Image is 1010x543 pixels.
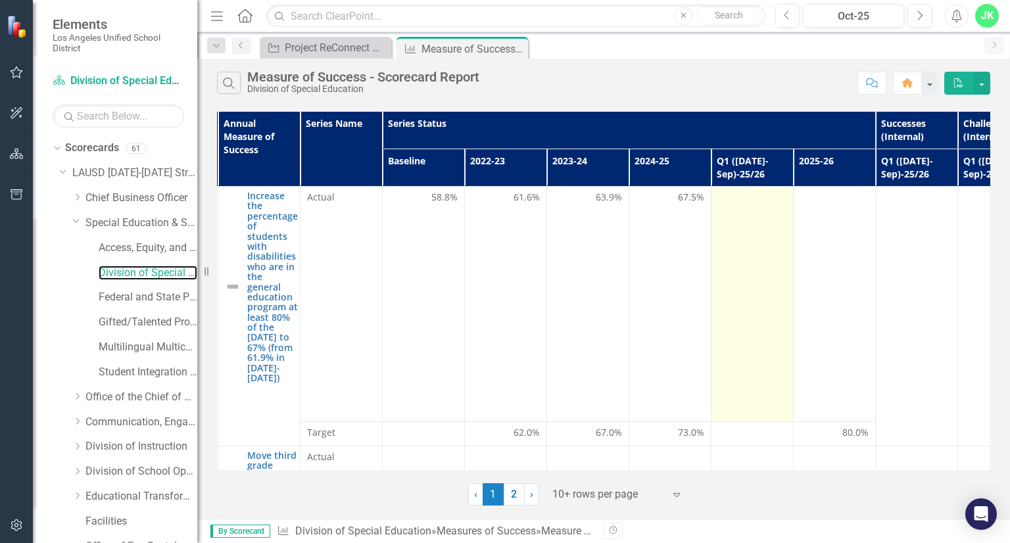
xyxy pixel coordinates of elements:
img: Not Defined [225,279,241,295]
span: 61.6% [514,191,540,204]
td: Double-Click to Edit [547,446,629,511]
a: 2 [504,483,525,506]
div: Measure of Success - Scorecard Report [541,525,723,537]
td: Double-Click to Edit Right Click for Context Menu [218,187,301,446]
td: Double-Click to Edit [301,446,383,511]
small: Los Angeles Unified School District [53,32,184,54]
a: Access, Equity, and Acceleration [99,241,197,256]
span: 1 [483,483,504,506]
button: Oct-25 [803,4,904,28]
span: 73.0% [678,426,704,439]
span: Elements [53,16,184,32]
div: Project ReConnect @ [PERSON_NAME] [285,39,388,56]
td: Double-Click to Edit [711,187,794,422]
input: Search Below... [53,105,184,128]
a: Division of Special Education [99,266,197,281]
div: 61 [126,143,147,154]
td: Double-Click to Edit [383,187,465,422]
a: Division of Special Education [53,74,184,89]
a: Federal and State Programs [99,290,197,305]
span: 67.0% [596,426,622,439]
span: ‹ [474,488,477,500]
a: Increase the percentage of students with disabilities who are in the general education program at... [247,191,298,383]
img: ClearPoint Strategy [7,15,30,38]
td: Double-Click to Edit [383,422,465,446]
input: Search ClearPoint... [266,5,765,28]
td: Double-Click to Edit [629,446,711,511]
td: Double-Click to Edit [629,422,711,446]
span: Search [715,10,743,20]
td: Double-Click to Edit [711,446,794,511]
div: Oct-25 [807,9,900,24]
a: Division of Special Education [295,525,431,537]
span: 67.5% [678,191,704,204]
div: Measure of Success - Scorecard Report [247,70,479,84]
td: Double-Click to Edit [383,446,465,511]
span: Target [307,426,375,439]
a: Educational Transformation Office [85,489,197,504]
div: Measure of Success - Scorecard Report [421,41,525,57]
td: Double-Click to Edit [465,422,547,446]
a: Division of School Operations [85,464,197,479]
a: LAUSD [DATE]-[DATE] Strategic Plan [72,166,197,181]
div: » » [277,524,594,539]
td: Double-Click to Edit [465,187,547,422]
a: Office of the Chief of Staff [85,390,197,405]
span: By Scorecard [210,525,270,538]
a: Division of Instruction [85,439,197,454]
div: Division of Special Education [247,84,479,94]
td: Double-Click to Edit [794,187,876,422]
td: Double-Click to Edit [711,422,794,446]
td: Double-Click to Edit [547,422,629,446]
a: Gifted/Talented Programs [99,315,197,330]
span: 63.9% [596,191,622,204]
a: Scorecards [65,141,119,156]
a: Project ReConnect @ [PERSON_NAME] [263,39,388,56]
span: Actual [307,450,375,463]
a: Special Education & Specialized Programs [85,216,197,231]
div: Open Intercom Messenger [965,498,997,530]
span: 80.0% [842,426,869,439]
td: Double-Click to Edit [301,187,383,422]
span: 62.0% [514,426,540,439]
a: Facilities [85,514,197,529]
a: Communication, Engagement & Collaboration [85,415,197,430]
a: Multilingual Multicultural Education Department [99,340,197,355]
span: › [530,488,533,500]
td: Double-Click to Edit [547,187,629,422]
span: 58.8% [431,191,458,204]
td: Double-Click to Edit [301,422,383,446]
button: Search [696,7,762,25]
td: Double-Click to Edit [794,446,876,511]
td: Double-Click to Edit [629,187,711,422]
a: Chief Business Officer [85,191,197,206]
td: Double-Click to Edit [465,446,547,511]
td: Double-Click to Edit [794,422,876,446]
a: Student Integration Services [99,365,197,380]
td: Double-Click to Edit [876,187,958,446]
a: Measures of Success [437,525,536,537]
span: Actual [307,191,375,204]
button: JK [975,4,999,28]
